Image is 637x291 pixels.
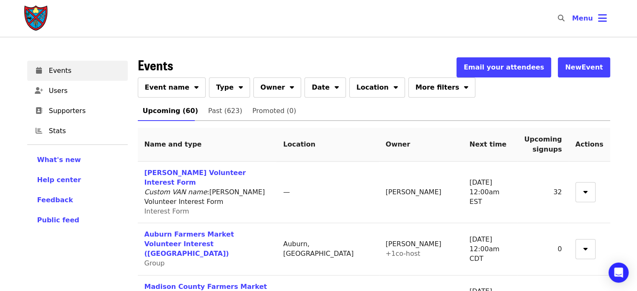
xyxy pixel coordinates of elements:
i: Custom VAN name [144,188,207,196]
div: Auburn, [GEOGRAPHIC_DATA] [283,239,372,259]
span: Events [138,55,173,75]
span: Group [144,259,165,267]
i: bars icon [598,12,607,24]
button: Type [209,77,250,98]
a: Auburn Farmers Market Volunteer Interest ([GEOGRAPHIC_DATA]) [144,230,234,258]
span: Upcoming (60) [143,105,198,117]
i: calendar icon [36,67,42,75]
i: chart-bar icon [36,127,42,135]
div: — [283,188,372,197]
a: [PERSON_NAME] Volunteer Interest Form [144,169,246,186]
div: + 1 co-host [386,249,456,259]
a: Public feed [37,215,118,225]
i: sort-down icon [290,82,294,90]
i: sort-down icon [583,187,588,195]
button: Date [304,77,346,98]
a: Promoted (0) [247,101,301,121]
span: Events [49,66,121,76]
span: Upcoming signups [524,135,562,153]
a: Supporters [27,101,128,121]
i: sort-down icon [335,82,339,90]
a: Events [27,61,128,81]
td: [DATE] 12:00am EST [463,162,518,223]
th: Actions [569,128,610,162]
i: sort-down icon [394,82,398,90]
span: Interest Form [144,207,189,215]
button: NewEvent [558,57,610,77]
button: Owner [253,77,302,98]
button: Toggle account menu [565,8,614,28]
span: Owner [260,82,285,93]
th: Next time [463,128,518,162]
span: Stats [49,126,121,136]
span: Location [356,82,389,93]
button: Location [349,77,405,98]
td: : [PERSON_NAME] Volunteer Interest Form [138,162,277,223]
span: Public feed [37,216,80,224]
i: sort-down icon [239,82,243,90]
span: Date [312,82,330,93]
td: [PERSON_NAME] [379,223,463,276]
a: Users [27,81,128,101]
div: Open Intercom Messenger [609,263,629,283]
input: Search [570,8,576,28]
th: Location [276,128,379,162]
span: Past (623) [208,105,242,117]
i: sort-down icon [583,244,588,252]
span: What's new [37,156,81,164]
a: Help center [37,175,118,185]
div: 32 [524,188,562,197]
td: [PERSON_NAME] [379,162,463,223]
i: address-book icon [36,107,42,115]
th: Owner [379,128,463,162]
span: Help center [37,176,81,184]
button: Email your attendees [456,57,551,77]
span: Event name [145,82,190,93]
span: Users [49,86,121,96]
span: More filters [415,82,459,93]
button: Feedback [37,195,73,205]
button: Event name [138,77,206,98]
i: user-plus icon [35,87,43,95]
span: Supporters [49,106,121,116]
span: Type [216,82,234,93]
a: Stats [27,121,128,141]
td: [DATE] 12:00am CDT [463,223,518,276]
a: Past (623) [203,101,247,121]
span: Promoted (0) [252,105,296,117]
img: Society of St. Andrew - Home [24,5,49,32]
i: sort-down icon [464,82,468,90]
div: 0 [524,245,562,254]
button: More filters [408,77,475,98]
i: search icon [558,14,565,22]
span: Menu [572,14,593,22]
i: sort-down icon [194,82,199,90]
th: Name and type [138,128,277,162]
a: Upcoming (60) [138,101,203,121]
a: What's new [37,155,118,165]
